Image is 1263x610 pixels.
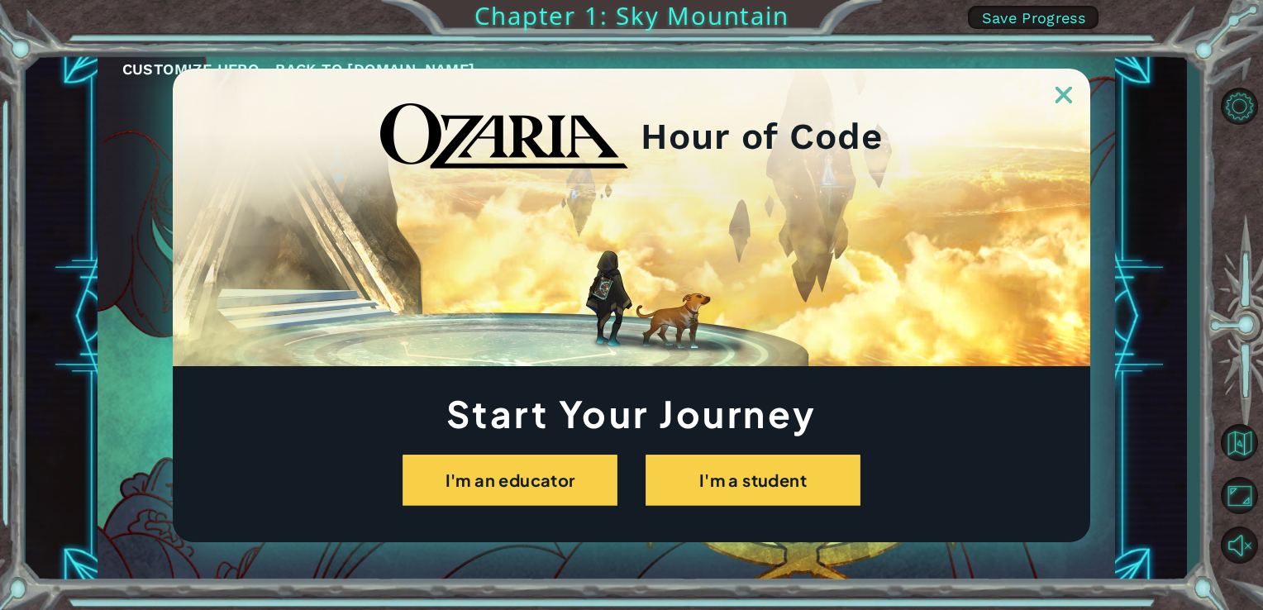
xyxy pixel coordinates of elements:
button: I'm a student [646,455,860,506]
button: I'm an educator [403,455,617,506]
img: ExitButton_Dusk.png [1056,87,1072,103]
h1: Start Your Journey [173,397,1090,430]
img: blackOzariaWordmark.png [380,103,628,169]
h2: Hour of Code [641,121,883,152]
